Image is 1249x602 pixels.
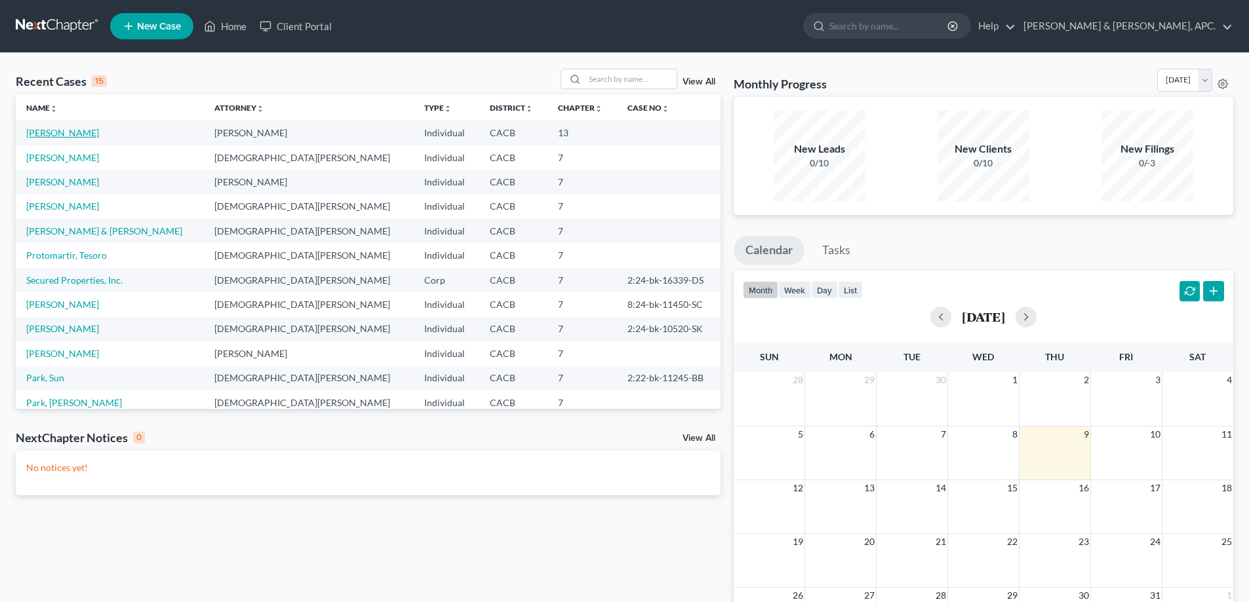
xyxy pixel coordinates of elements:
i: unfold_more [50,105,58,113]
a: [PERSON_NAME] & [PERSON_NAME], APC. [1017,14,1233,38]
a: View All [683,77,715,86]
td: CACB [479,292,547,316]
span: 30 [934,372,947,388]
span: 12 [791,480,804,496]
td: 7 [547,341,617,366]
span: 21 [934,534,947,550]
a: [PERSON_NAME] [26,323,99,334]
td: [DEMOGRAPHIC_DATA][PERSON_NAME] [204,292,413,316]
td: Corp [414,268,479,292]
td: Individual [414,341,479,366]
td: Individual [414,366,479,390]
h3: Monthly Progress [734,76,827,92]
span: 24 [1149,534,1162,550]
span: 3 [1154,372,1162,388]
td: CACB [479,145,547,170]
td: Individual [414,121,479,145]
td: Individual [414,243,479,267]
a: Secured Properties, Inc. [26,274,123,286]
td: [DEMOGRAPHIC_DATA][PERSON_NAME] [204,317,413,341]
td: [DEMOGRAPHIC_DATA][PERSON_NAME] [204,268,413,292]
a: Chapterunfold_more [558,103,603,113]
i: unfold_more [525,105,533,113]
a: [PERSON_NAME] [26,200,99,212]
i: unfold_more [256,105,264,113]
td: CACB [479,170,547,194]
a: Park, Sun [26,372,64,383]
td: Individual [414,145,479,170]
td: CACB [479,390,547,415]
a: Help [972,14,1016,38]
a: [PERSON_NAME] [26,348,99,359]
span: 20 [863,534,876,550]
td: Individual [414,292,479,316]
span: 11 [1220,426,1233,442]
td: Individual [414,195,479,219]
a: View All [683,434,715,443]
div: 0/10 [774,157,865,170]
div: 0/10 [938,157,1029,170]
div: New Filings [1101,141,1193,157]
td: [PERSON_NAME] [204,341,413,366]
td: Individual [414,390,479,415]
span: 17 [1149,480,1162,496]
td: 2:24-bk-16339-DS [617,268,721,292]
a: Tasks [810,236,862,265]
a: Protomartir, Tesoro [26,250,107,261]
button: month [743,281,778,299]
span: Wed [972,351,994,362]
div: 0/-3 [1101,157,1193,170]
td: 7 [547,366,617,390]
span: 9 [1082,426,1090,442]
button: list [838,281,863,299]
span: 14 [934,480,947,496]
a: [PERSON_NAME] [26,152,99,163]
div: 0 [133,432,145,443]
a: [PERSON_NAME] [26,299,99,310]
span: 22 [1006,534,1019,550]
td: [PERSON_NAME] [204,121,413,145]
a: Park, [PERSON_NAME] [26,397,122,408]
input: Search by name... [585,69,677,88]
div: 15 [92,75,107,87]
span: 19 [791,534,804,550]
span: Thu [1045,351,1064,362]
i: unfold_more [662,105,669,113]
span: 16 [1077,480,1090,496]
div: New Clients [938,141,1029,157]
a: Home [197,14,253,38]
td: Individual [414,219,479,243]
h2: [DATE] [962,310,1005,324]
td: 7 [547,268,617,292]
span: 13 [863,480,876,496]
td: CACB [479,121,547,145]
td: 7 [547,145,617,170]
td: 2:24-bk-10520-SK [617,317,721,341]
a: [PERSON_NAME] [26,127,99,138]
div: New Leads [774,141,865,157]
td: 7 [547,292,617,316]
span: 4 [1225,372,1233,388]
td: [DEMOGRAPHIC_DATA][PERSON_NAME] [204,219,413,243]
td: CACB [479,243,547,267]
span: Mon [829,351,852,362]
td: CACB [479,195,547,219]
td: 7 [547,219,617,243]
a: Districtunfold_more [490,103,533,113]
td: 8:24-bk-11450-SC [617,292,721,316]
span: Sun [760,351,779,362]
td: Individual [414,170,479,194]
span: 2 [1082,372,1090,388]
td: 2:22-bk-11245-BB [617,366,721,390]
a: Attorneyunfold_more [214,103,264,113]
a: [PERSON_NAME] [26,176,99,187]
span: 28 [791,372,804,388]
span: New Case [137,22,181,31]
span: 7 [940,426,947,442]
button: day [811,281,838,299]
td: 7 [547,390,617,415]
p: No notices yet! [26,461,710,474]
span: Sat [1189,351,1206,362]
span: 15 [1006,480,1019,496]
td: 7 [547,170,617,194]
